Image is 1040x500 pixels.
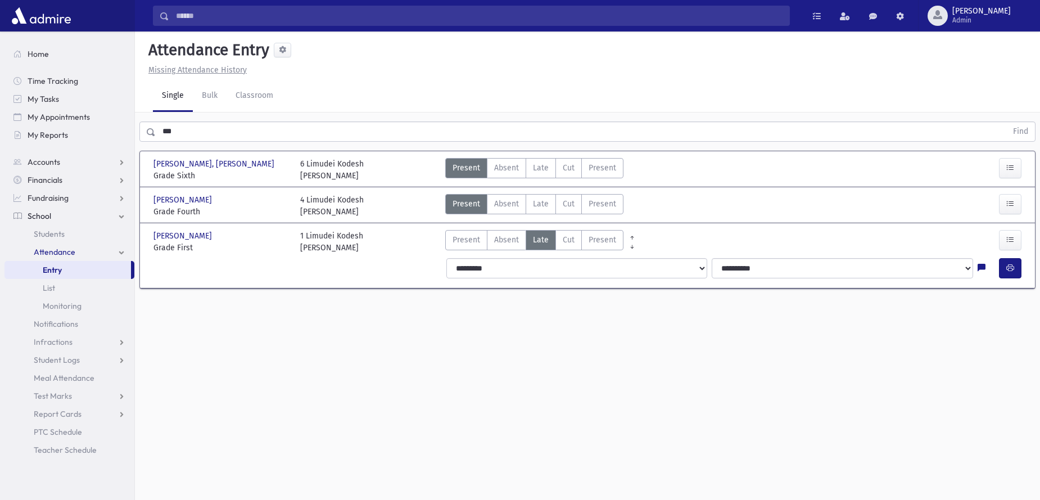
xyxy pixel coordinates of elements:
span: Cut [563,234,575,246]
span: Late [533,162,549,174]
a: Attendance [4,243,134,261]
a: My Appointments [4,108,134,126]
a: Financials [4,171,134,189]
div: 1 Limudei Kodesh [PERSON_NAME] [300,230,363,254]
span: Students [34,229,65,239]
img: AdmirePro [9,4,74,27]
a: Monitoring [4,297,134,315]
a: Meal Attendance [4,369,134,387]
span: Present [453,162,480,174]
a: School [4,207,134,225]
a: Test Marks [4,387,134,405]
span: Absent [494,162,519,174]
input: Search [169,6,789,26]
a: Time Tracking [4,72,134,90]
div: AttTypes [445,230,623,254]
span: Test Marks [34,391,72,401]
span: Cut [563,198,575,210]
span: Meal Attendance [34,373,94,383]
div: AttTypes [445,158,623,182]
span: Entry [43,265,62,275]
a: Teacher Schedule [4,441,134,459]
a: Fundraising [4,189,134,207]
span: Fundraising [28,193,69,203]
a: Bulk [193,80,227,112]
a: Report Cards [4,405,134,423]
span: Home [28,49,49,59]
span: Late [533,234,549,246]
a: Single [153,80,193,112]
a: Missing Attendance History [144,65,247,75]
span: Notifications [34,319,78,329]
span: Monitoring [43,301,82,311]
div: 6 Limudei Kodesh [PERSON_NAME] [300,158,364,182]
span: Financials [28,175,62,185]
span: Present [589,198,616,210]
a: Student Logs [4,351,134,369]
span: Present [453,198,480,210]
span: My Appointments [28,112,90,122]
a: My Tasks [4,90,134,108]
a: Entry [4,261,131,279]
span: Admin [952,16,1011,25]
a: Accounts [4,153,134,171]
a: Students [4,225,134,243]
span: List [43,283,55,293]
div: 4 Limudei Kodesh [PERSON_NAME] [300,194,364,218]
span: Report Cards [34,409,82,419]
span: Infractions [34,337,73,347]
span: Present [589,234,616,246]
span: School [28,211,51,221]
span: [PERSON_NAME] [153,230,214,242]
a: Classroom [227,80,282,112]
span: Absent [494,198,519,210]
span: Present [453,234,480,246]
span: Teacher Schedule [34,445,97,455]
span: Student Logs [34,355,80,365]
span: My Reports [28,130,68,140]
a: Infractions [4,333,134,351]
span: Grade Fourth [153,206,289,218]
span: Time Tracking [28,76,78,86]
a: Home [4,45,134,63]
a: Notifications [4,315,134,333]
a: My Reports [4,126,134,144]
span: Late [533,198,549,210]
span: [PERSON_NAME] [153,194,214,206]
span: Accounts [28,157,60,167]
span: Present [589,162,616,174]
u: Missing Attendance History [148,65,247,75]
a: List [4,279,134,297]
span: Absent [494,234,519,246]
div: AttTypes [445,194,623,218]
span: PTC Schedule [34,427,82,437]
span: Cut [563,162,575,174]
span: Grade Sixth [153,170,289,182]
span: Grade First [153,242,289,254]
button: Find [1006,122,1035,141]
h5: Attendance Entry [144,40,269,60]
a: PTC Schedule [4,423,134,441]
span: My Tasks [28,94,59,104]
span: Attendance [34,247,75,257]
span: [PERSON_NAME] [952,7,1011,16]
span: [PERSON_NAME], [PERSON_NAME] [153,158,277,170]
